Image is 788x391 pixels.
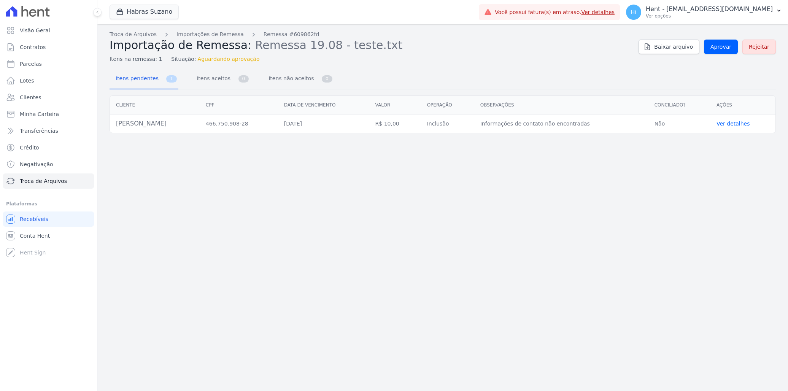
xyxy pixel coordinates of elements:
[710,96,775,114] th: Ações
[3,157,94,172] a: Negativação
[704,40,738,54] a: Aprovar
[20,161,53,168] span: Negativação
[3,173,94,189] a: Troca de Arquivos
[20,27,50,34] span: Visão Geral
[110,30,157,38] a: Troca de Arquivos
[742,40,776,54] a: Rejeitar
[474,114,648,133] td: Informações de contato não encontradas
[3,140,94,155] a: Crédito
[20,77,34,84] span: Lotes
[264,30,319,38] a: Remessa #609862fd
[20,215,48,223] span: Recebíveis
[654,43,693,51] span: Baixar arquivo
[749,43,769,51] span: Rejeitar
[3,211,94,227] a: Recebíveis
[110,5,179,19] button: Habras Suzano
[646,5,773,13] p: Hent - [EMAIL_ADDRESS][DOMAIN_NAME]
[3,90,94,105] a: Clientes
[631,10,636,15] span: Hi
[262,69,334,89] a: Itens não aceitos 0
[110,69,178,89] a: Itens pendentes 1
[648,114,710,133] td: Não
[6,199,91,208] div: Plataformas
[238,75,249,83] span: 0
[3,40,94,55] a: Contratos
[3,228,94,243] a: Conta Hent
[176,30,244,38] a: Importações de Remessa
[110,114,200,133] td: [PERSON_NAME]
[581,9,615,15] a: Ver detalhes
[171,55,196,63] span: Situação:
[20,110,59,118] span: Minha Carteira
[191,69,250,89] a: Itens aceitos 0
[278,96,369,114] th: Data de vencimento
[110,96,200,114] th: Cliente
[20,127,58,135] span: Transferências
[200,114,278,133] td: 466.750.908-28
[3,73,94,88] a: Lotes
[717,121,750,127] a: Ver detalhes
[111,71,160,86] span: Itens pendentes
[20,177,67,185] span: Troca de Arquivos
[110,38,251,52] span: Importação de Remessa:
[278,114,369,133] td: [DATE]
[192,71,232,86] span: Itens aceitos
[200,96,278,114] th: CPF
[421,114,474,133] td: Inclusão
[495,8,615,16] span: Você possui fatura(s) em atraso.
[264,71,315,86] span: Itens não aceitos
[3,106,94,122] a: Minha Carteira
[20,232,50,240] span: Conta Hent
[648,96,710,114] th: Conciliado?
[474,96,648,114] th: Observações
[3,56,94,72] a: Parcelas
[20,94,41,101] span: Clientes
[369,114,421,133] td: R$ 10,00
[20,144,39,151] span: Crédito
[110,30,632,38] nav: Breadcrumb
[255,38,402,52] span: Remessa 19.08 - teste.txt
[322,75,332,83] span: 0
[369,96,421,114] th: Valor
[198,55,260,63] span: Aguardando aprovação
[110,55,162,63] span: Itens na remessa: 1
[3,123,94,138] a: Transferências
[166,75,177,83] span: 1
[3,23,94,38] a: Visão Geral
[421,96,474,114] th: Operação
[646,13,773,19] p: Ver opções
[639,40,699,54] a: Baixar arquivo
[20,43,46,51] span: Contratos
[20,60,42,68] span: Parcelas
[710,43,731,51] span: Aprovar
[620,2,788,23] button: Hi Hent - [EMAIL_ADDRESS][DOMAIN_NAME] Ver opções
